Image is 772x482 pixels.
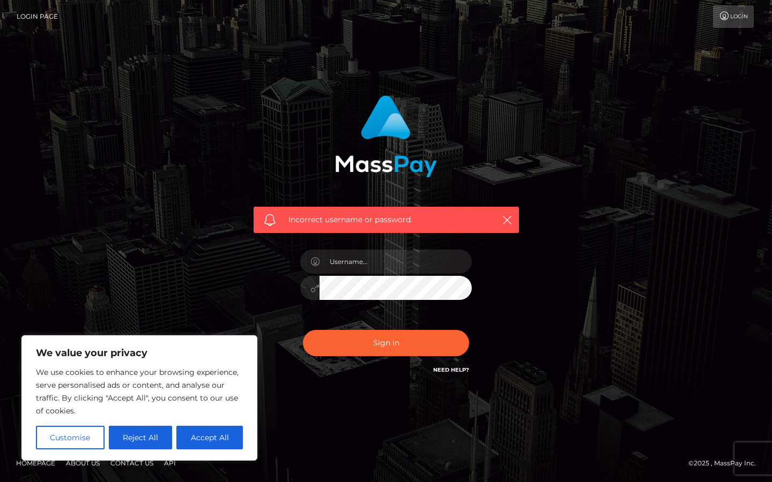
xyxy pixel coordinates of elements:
a: Homepage [12,455,60,471]
a: API [160,455,180,471]
button: Sign in [303,330,469,356]
input: Username... [320,250,472,274]
a: About Us [62,455,104,471]
div: © 2025 , MassPay Inc. [688,457,764,469]
a: Login Page [17,5,58,28]
button: Accept All [176,426,243,449]
p: We value your privacy [36,347,243,359]
a: Contact Us [106,455,158,471]
img: MassPay Login [335,95,437,177]
p: We use cookies to enhance your browsing experience, serve personalised ads or content, and analys... [36,366,243,417]
a: Login [713,5,754,28]
div: We value your privacy [21,335,257,461]
span: Incorrect username or password. [288,214,484,225]
button: Customise [36,426,105,449]
a: Need Help? [433,366,469,373]
button: Reject All [109,426,173,449]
